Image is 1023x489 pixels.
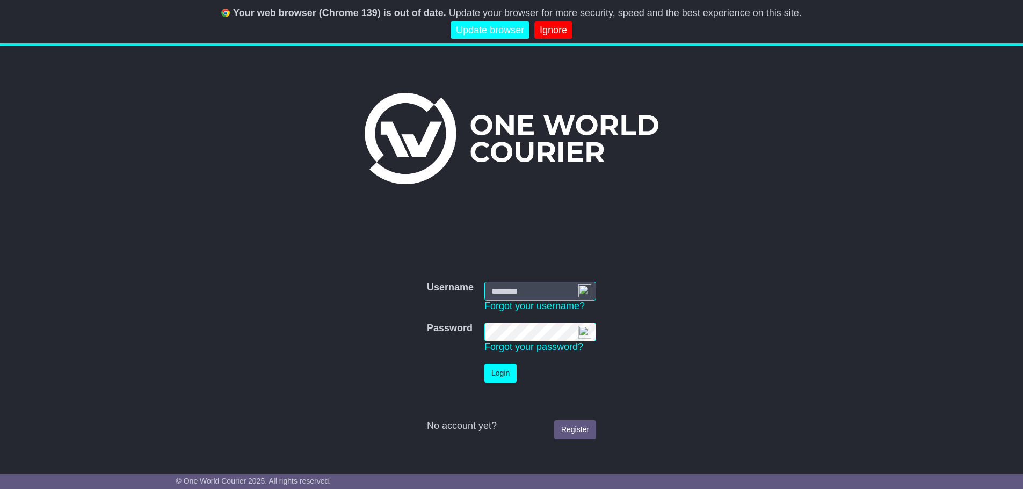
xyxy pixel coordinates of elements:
[484,364,517,383] button: Login
[484,341,583,352] a: Forgot your password?
[484,301,585,311] a: Forgot your username?
[233,8,446,18] b: Your web browser (Chrome 139) is out of date.
[427,420,596,432] div: No account yet?
[427,282,474,294] label: Username
[427,323,473,334] label: Password
[451,21,529,39] a: Update browser
[365,93,658,184] img: One World
[578,284,591,297] img: npw-badge-icon-locked.svg
[554,420,596,439] a: Register
[449,8,802,18] span: Update your browser for more security, speed and the best experience on this site.
[534,21,572,39] a: Ignore
[578,326,591,339] img: npw-badge-icon-locked.svg
[176,477,331,485] span: © One World Courier 2025. All rights reserved.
